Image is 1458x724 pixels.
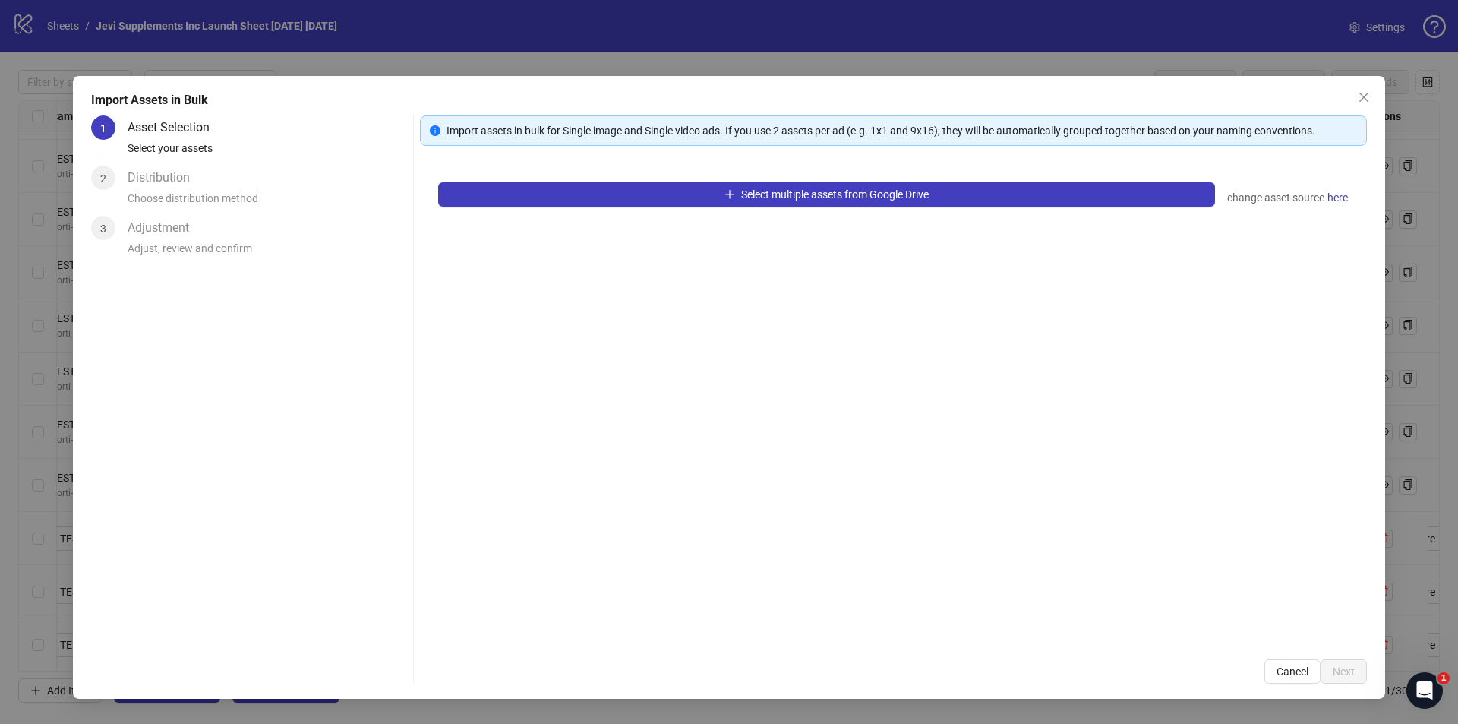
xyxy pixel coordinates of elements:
iframe: Intercom live chat [1406,672,1443,709]
div: Choose distribution method [128,190,407,216]
div: Import assets in bulk for Single image and Single video ads. If you use 2 assets per ad (e.g. 1x1... [447,122,1357,139]
button: Cancel [1264,659,1321,684]
span: plus [724,189,735,200]
a: here [1327,188,1349,207]
div: Adjust, review and confirm [128,240,407,266]
div: Import Assets in Bulk [91,91,1367,109]
span: here [1327,189,1348,206]
button: Close [1352,85,1376,109]
span: 1 [1437,672,1450,684]
span: 2 [100,172,106,185]
div: Distribution [128,166,202,190]
button: Select multiple assets from Google Drive [438,182,1215,207]
div: Asset Selection [128,115,222,140]
span: close [1358,91,1370,103]
span: 1 [100,122,106,134]
div: Adjustment [128,216,201,240]
span: info-circle [430,125,440,136]
span: 3 [100,223,106,235]
span: Cancel [1277,666,1308,678]
span: Select multiple assets from Google Drive [741,188,929,201]
div: change asset source [1227,188,1349,207]
div: Select your assets [128,140,407,166]
button: Next [1321,659,1367,684]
